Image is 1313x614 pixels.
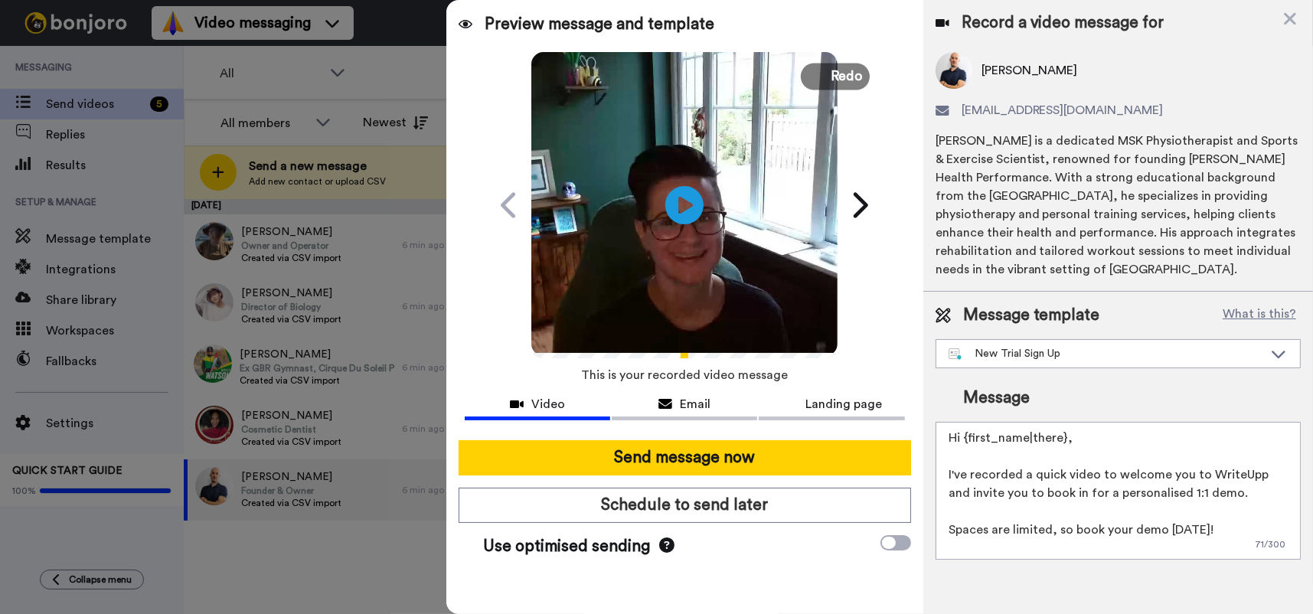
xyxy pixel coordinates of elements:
[459,488,911,523] button: Schedule to send later
[949,346,1263,361] div: New Trial Sign Up
[581,358,788,392] span: This is your recorded video message
[963,387,1030,410] span: Message
[483,535,650,558] span: Use optimised sending
[963,304,1100,327] span: Message template
[949,348,963,361] img: nextgen-template.svg
[805,395,882,413] span: Landing page
[1218,304,1301,327] button: What is this?
[962,101,1164,119] span: [EMAIL_ADDRESS][DOMAIN_NAME]
[531,395,565,413] span: Video
[936,422,1301,560] textarea: Hi {first_name|there}, I've recorded a quick video to welcome you to WriteUpp and invite you to b...
[459,440,911,475] button: Send message now
[680,395,710,413] span: Email
[936,132,1301,279] div: [PERSON_NAME] is a dedicated MSK Physiotherapist and Sports & Exercise Scientist, renowned for fo...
